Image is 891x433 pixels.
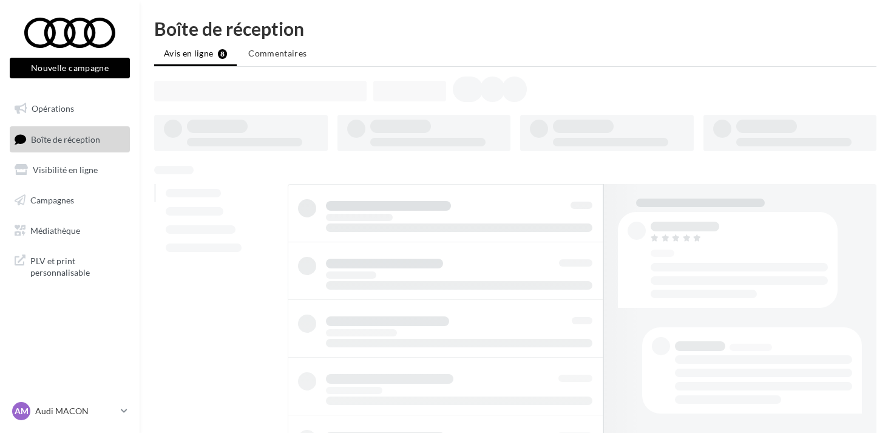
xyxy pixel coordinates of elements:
span: Campagnes [30,195,74,205]
span: AM [15,405,29,417]
a: Boîte de réception [7,126,132,152]
a: Opérations [7,96,132,121]
span: Médiathèque [30,225,80,235]
button: Nouvelle campagne [10,58,130,78]
span: Commentaires [248,48,307,58]
a: PLV et print personnalisable [7,248,132,284]
a: Médiathèque [7,218,132,244]
span: PLV et print personnalisable [30,253,125,279]
a: AM Audi MACON [10,400,130,423]
span: Visibilité en ligne [33,165,98,175]
div: Boîte de réception [154,19,876,38]
span: Boîte de réception [31,134,100,144]
a: Visibilité en ligne [7,157,132,183]
p: Audi MACON [35,405,116,417]
a: Campagnes [7,188,132,213]
span: Opérations [32,103,74,114]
